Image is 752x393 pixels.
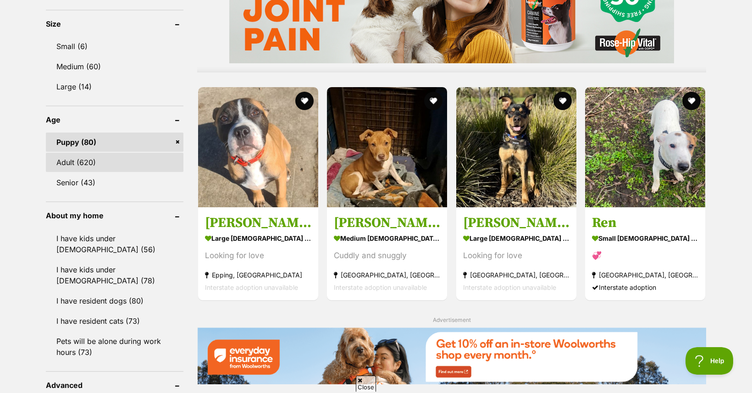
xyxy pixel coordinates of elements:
h3: [PERSON_NAME] [463,214,570,231]
div: Looking for love [463,249,570,261]
iframe: Help Scout Beacon - Open [686,347,734,375]
a: Small (6) [46,37,183,56]
div: Looking for love [205,249,311,261]
strong: [GEOGRAPHIC_DATA], [GEOGRAPHIC_DATA] [592,268,698,281]
button: favourite [682,92,701,110]
span: Advertisement [433,316,471,323]
strong: small [DEMOGRAPHIC_DATA] Dog [592,231,698,244]
a: Adult (620) [46,153,183,172]
a: Pets will be alone during work hours (73) [46,332,183,362]
header: About my home [46,211,183,220]
a: Ren small [DEMOGRAPHIC_DATA] Dog 💞 [GEOGRAPHIC_DATA], [GEOGRAPHIC_DATA] Interstate adoption [585,207,705,300]
strong: large [DEMOGRAPHIC_DATA] Dog [205,231,311,244]
img: Everyday Insurance promotional banner [197,327,706,384]
img: Ren - Mixed Dog [585,87,705,207]
button: favourite [553,92,572,110]
a: Large (14) [46,77,183,96]
a: [PERSON_NAME] large [DEMOGRAPHIC_DATA] Dog Looking for love [GEOGRAPHIC_DATA], [GEOGRAPHIC_DATA] ... [456,207,576,300]
a: Senior (43) [46,173,183,192]
a: I have kids under [DEMOGRAPHIC_DATA] (78) [46,260,183,290]
div: 💞 [592,249,698,261]
a: [PERSON_NAME] medium [DEMOGRAPHIC_DATA] Dog Cuddly and snuggly [GEOGRAPHIC_DATA], [GEOGRAPHIC_DAT... [327,207,447,300]
span: Interstate adoption unavailable [205,283,298,291]
h3: Ren [592,214,698,231]
a: Everyday Insurance promotional banner [197,327,706,386]
a: Medium (60) [46,57,183,76]
strong: large [DEMOGRAPHIC_DATA] Dog [463,231,570,244]
span: Close [356,376,376,392]
a: I have kids under [DEMOGRAPHIC_DATA] (56) [46,229,183,259]
div: Cuddly and snuggly [334,249,440,261]
header: Age [46,116,183,124]
h3: [PERSON_NAME] [334,214,440,231]
img: Frankie - American Bulldog x Bullmastiff Dog [198,87,318,207]
button: favourite [425,92,443,110]
img: Rex - Rottweiler Dog [456,87,576,207]
header: Advanced [46,381,183,389]
span: Interstate adoption unavailable [334,283,427,291]
header: Size [46,20,183,28]
strong: [GEOGRAPHIC_DATA], [GEOGRAPHIC_DATA] [334,268,440,281]
span: Interstate adoption unavailable [463,283,556,291]
strong: Epping, [GEOGRAPHIC_DATA] [205,268,311,281]
a: Puppy (80) [46,133,183,152]
strong: [GEOGRAPHIC_DATA], [GEOGRAPHIC_DATA] [463,268,570,281]
a: I have resident cats (73) [46,311,183,331]
a: I have resident dogs (80) [46,291,183,310]
h3: [PERSON_NAME] [205,214,311,231]
img: Dawn - Staffordshire Bull Terrier x Catahoula Leopard Dog [327,87,447,207]
a: [PERSON_NAME] large [DEMOGRAPHIC_DATA] Dog Looking for love Epping, [GEOGRAPHIC_DATA] Interstate ... [198,207,318,300]
strong: medium [DEMOGRAPHIC_DATA] Dog [334,231,440,244]
div: Interstate adoption [592,281,698,293]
